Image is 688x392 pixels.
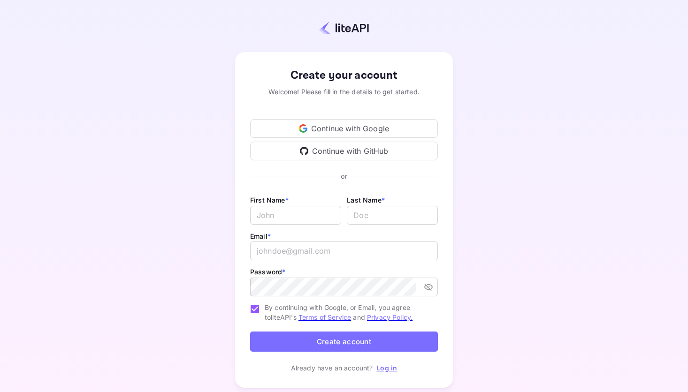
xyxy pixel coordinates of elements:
div: Continue with GitHub [250,142,438,160]
label: First Name [250,196,289,204]
a: Log in [376,364,397,372]
label: Last Name [347,196,385,204]
a: Terms of Service [298,313,351,321]
span: By continuing with Google, or Email, you agree to liteAPI's and [265,302,430,322]
label: Email [250,232,271,240]
input: Doe [347,206,438,225]
input: johndoe@gmail.com [250,241,438,260]
div: Welcome! Please fill in the details to get started. [250,87,438,97]
a: Privacy Policy. [367,313,413,321]
button: Create account [250,332,438,352]
div: Create your account [250,67,438,84]
p: Already have an account? [291,363,373,373]
label: Password [250,268,285,276]
button: toggle password visibility [420,279,437,295]
input: John [250,206,341,225]
div: Continue with Google [250,119,438,138]
img: liteapi [319,21,369,35]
